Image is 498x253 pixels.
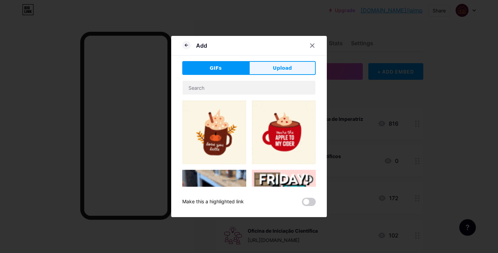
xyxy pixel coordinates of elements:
[182,100,246,164] img: Gihpy
[196,41,207,50] div: Add
[273,65,292,72] span: Upload
[182,198,244,206] div: Make this a highlighted link
[252,100,316,164] img: Gihpy
[252,170,316,234] img: Gihpy
[249,61,316,75] button: Upload
[183,81,315,95] input: Search
[210,65,222,72] span: GIFs
[182,61,249,75] button: GIFs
